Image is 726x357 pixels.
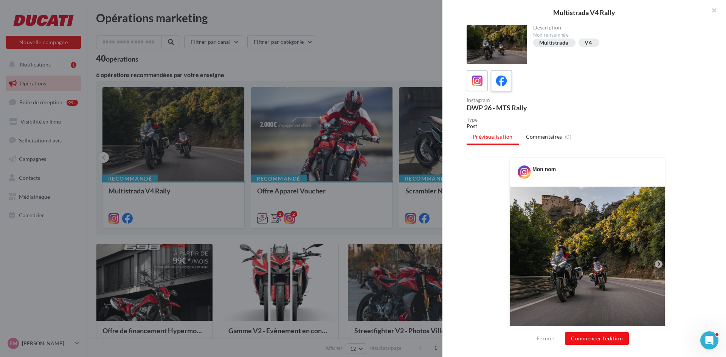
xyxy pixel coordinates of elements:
[467,97,584,103] div: Instagram
[533,25,702,30] div: Description
[700,331,718,349] iframe: Intercom live chat
[455,9,714,16] div: Multistrada V4 Rally
[467,122,708,130] div: Post
[532,165,556,173] div: Mon nom
[585,40,592,46] div: V4
[534,334,558,343] button: Fermer
[526,133,562,141] span: Commentaires
[467,104,584,111] div: DWP 26 - MTS Rally
[565,332,629,345] button: Commencer l'édition
[533,32,702,39] div: Non renseignée
[539,40,568,46] div: Multistrada
[565,134,571,140] span: (0)
[467,117,708,122] div: Type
